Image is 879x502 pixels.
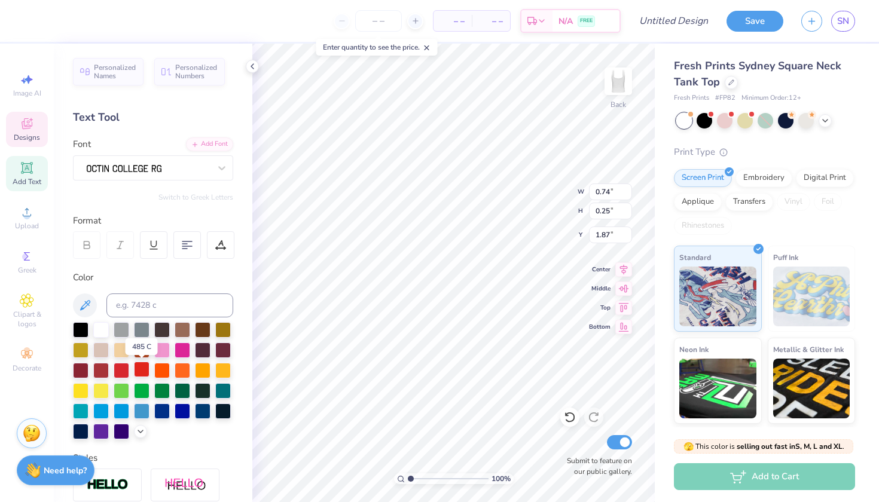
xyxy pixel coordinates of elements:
[683,441,694,452] span: 🫣
[715,93,735,103] span: # FP82
[735,169,792,187] div: Embroidery
[727,11,783,32] button: Save
[441,15,465,27] span: – –
[558,15,573,27] span: N/A
[589,265,611,274] span: Center
[13,177,41,186] span: Add Text
[164,477,206,492] img: Shadow
[630,9,718,33] input: Untitled Design
[73,214,234,228] div: Format
[355,10,402,32] input: – –
[589,323,611,331] span: Bottom
[479,15,503,27] span: – –
[674,169,732,187] div: Screen Print
[773,267,850,326] img: Puff Ink
[14,133,40,142] span: Designs
[674,217,732,235] div: Rhinestones
[589,304,611,312] span: Top
[6,310,48,329] span: Clipart & logos
[44,465,87,476] strong: Need help?
[316,39,438,56] div: Enter quantity to see the price.
[73,271,233,284] div: Color
[580,17,593,25] span: FREE
[186,137,233,151] div: Add Font
[741,93,801,103] span: Minimum Order: 12 +
[674,145,855,159] div: Print Type
[773,251,798,264] span: Puff Ink
[777,193,810,211] div: Vinyl
[18,265,36,275] span: Greek
[73,451,233,465] div: Styles
[73,137,91,151] label: Font
[814,193,842,211] div: Foil
[737,442,843,451] strong: selling out fast in S, M, L and XL
[674,193,722,211] div: Applique
[837,14,849,28] span: SN
[679,359,756,418] img: Neon Ink
[773,359,850,418] img: Metallic & Glitter Ink
[679,251,711,264] span: Standard
[560,455,632,477] label: Submit to feature on our public gallery.
[158,192,233,202] button: Switch to Greek Letters
[15,221,39,231] span: Upload
[831,11,855,32] a: SN
[773,343,844,356] span: Metallic & Glitter Ink
[611,99,626,110] div: Back
[106,293,233,317] input: e.g. 7428 c
[94,63,136,80] span: Personalized Names
[679,343,709,356] span: Neon Ink
[126,338,158,355] div: 485 C
[725,193,773,211] div: Transfers
[13,88,41,98] span: Image AI
[679,267,756,326] img: Standard
[674,59,841,89] span: Fresh Prints Sydney Square Neck Tank Top
[87,478,129,492] img: Stroke
[683,441,844,452] span: This color is .
[606,69,630,93] img: Back
[73,109,233,125] div: Text Tool
[492,473,511,484] span: 100 %
[796,169,854,187] div: Digital Print
[674,93,709,103] span: Fresh Prints
[13,363,41,373] span: Decorate
[589,284,611,293] span: Middle
[175,63,218,80] span: Personalized Numbers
